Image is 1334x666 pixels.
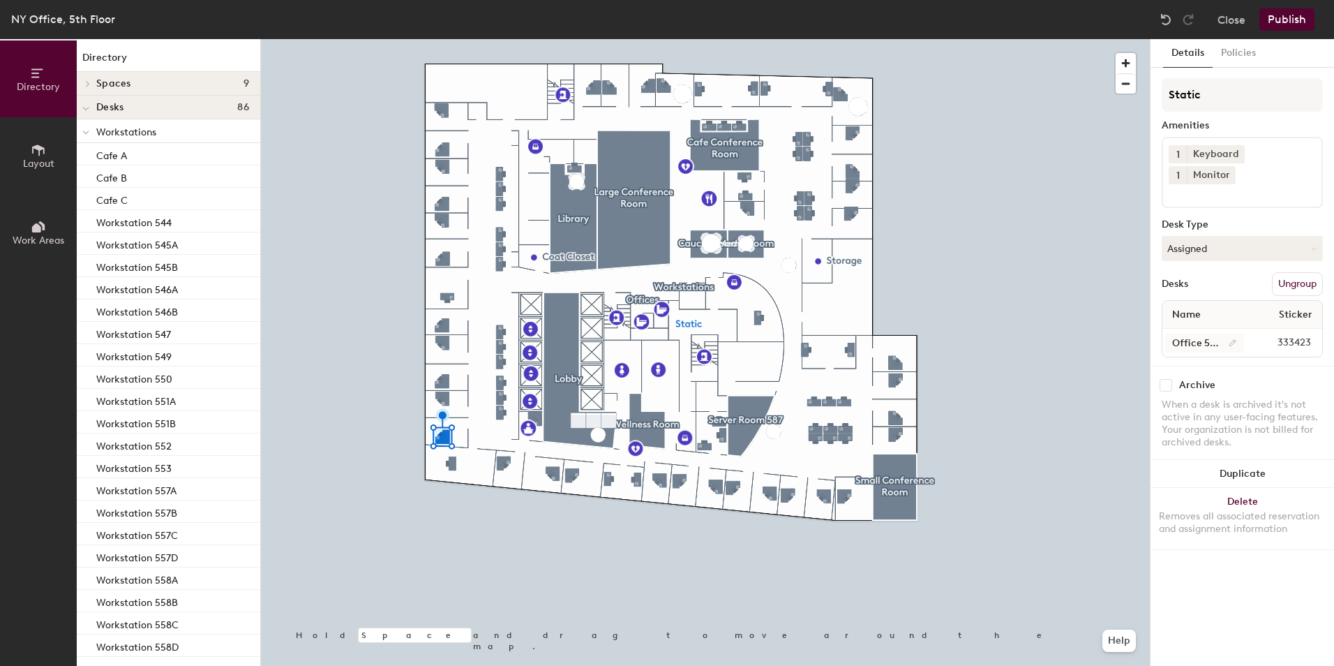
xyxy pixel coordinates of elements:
p: Workstation 545B [96,258,178,274]
p: Workstation 558B [96,593,178,609]
p: Workstation 558D [96,637,179,653]
button: 1 [1169,145,1187,163]
button: DeleteRemoves all associated reservation and assignment information [1151,488,1334,549]
button: Help [1102,630,1136,652]
div: Desk Type [1162,219,1323,230]
span: Layout [23,158,54,170]
div: Desks [1162,279,1188,290]
span: Spaces [96,78,131,89]
p: Workstation 552 [96,436,172,452]
span: Work Areas [13,235,64,246]
p: Workstation 546B [96,302,178,318]
span: 333423 [1244,335,1319,350]
p: Workstation 557C [96,526,178,542]
div: Keyboard [1187,145,1245,163]
button: Close [1217,8,1245,31]
p: Workstation 551A [96,392,176,408]
h1: Directory [77,50,260,72]
span: 1 [1176,147,1180,162]
input: Unnamed desk [1165,333,1244,353]
div: Archive [1179,380,1215,391]
img: Redo [1181,13,1195,27]
p: Workstation 550 [96,369,172,385]
div: NY Office, 5th Floor [11,10,115,28]
p: Workstation 544 [96,213,172,229]
span: 1 [1176,168,1180,183]
span: Directory [17,81,60,93]
p: Cafe C [96,191,128,207]
span: 86 [237,102,249,113]
p: Workstation 558A [96,570,178,586]
p: Workstation 557D [96,548,178,564]
p: Workstation 553 [96,459,172,475]
span: Workstations [96,126,156,138]
button: Assigned [1162,236,1323,261]
button: 1 [1169,166,1187,184]
p: Workstation 557A [96,481,177,497]
button: Policies [1213,39,1264,68]
p: Workstation 557B [96,503,177,519]
span: Desks [96,102,123,113]
img: Undo [1159,13,1173,27]
p: Workstation 549 [96,347,172,363]
p: Cafe B [96,168,127,184]
p: Workstation 545A [96,235,178,251]
span: Sticker [1272,302,1319,327]
div: Monitor [1187,166,1236,184]
p: Workstation 547 [96,325,171,341]
span: Name [1165,302,1208,327]
p: Workstation 558C [96,615,179,631]
button: Ungroup [1272,272,1323,296]
div: Amenities [1162,120,1323,131]
button: Publish [1259,8,1314,31]
button: Details [1163,39,1213,68]
p: Workstation 546A [96,280,178,296]
button: Duplicate [1151,460,1334,488]
p: Cafe A [96,146,127,162]
div: When a desk is archived it's not active in any user-facing features. Your organization is not bil... [1162,399,1323,449]
span: 9 [243,78,249,89]
div: Removes all associated reservation and assignment information [1159,510,1326,535]
p: Workstation 551B [96,414,176,430]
